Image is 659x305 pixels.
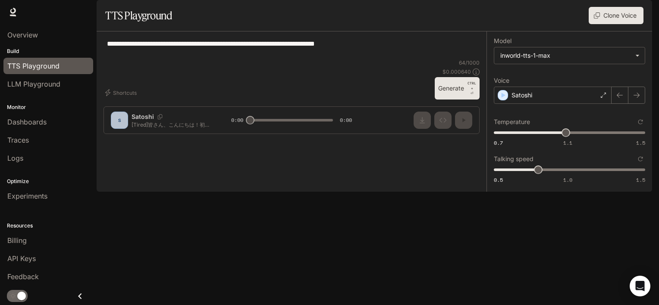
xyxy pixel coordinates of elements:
[435,77,480,100] button: GenerateCTRL +⏎
[494,38,512,44] p: Model
[494,176,503,184] span: 0.5
[494,47,645,64] div: inworld-tts-1-max
[104,86,140,100] button: Shortcuts
[459,59,480,66] p: 64 / 1000
[494,156,533,162] p: Talking speed
[494,139,503,146] span: 0.7
[500,51,631,60] div: inworld-tts-1-max
[442,68,471,75] p: $ 0.000640
[494,119,530,125] p: Temperature
[468,81,476,96] p: ⏎
[105,7,172,24] h1: TTS Playground
[563,176,572,184] span: 1.0
[563,139,572,146] span: 1.1
[636,176,645,184] span: 1.5
[589,7,643,24] button: Clone Voice
[494,78,509,84] p: Voice
[630,276,650,296] div: Open Intercom Messenger
[636,117,645,127] button: Reset to default
[512,91,532,100] p: Satoshi
[636,139,645,146] span: 1.5
[636,154,645,164] button: Reset to default
[468,81,476,91] p: CTRL +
